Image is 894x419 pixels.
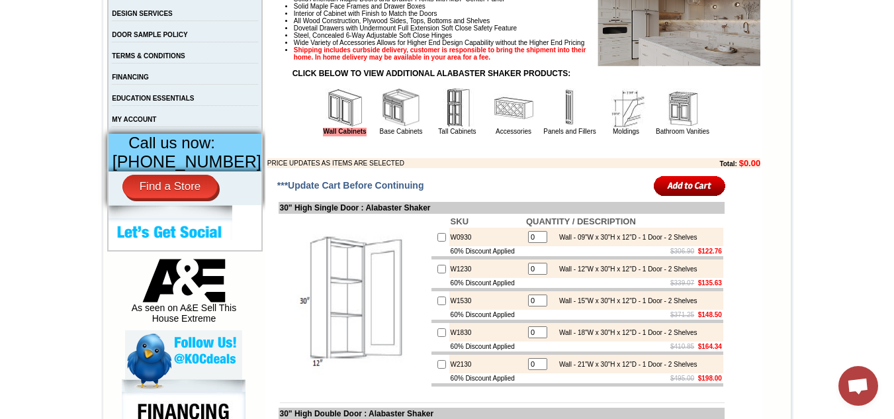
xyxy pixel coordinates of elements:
a: Moldings [613,128,639,135]
img: 30'' High Single Door [280,226,429,375]
img: Base Cabinets [381,88,421,128]
div: Open chat [838,366,878,406]
span: All Wood Construction, Plywood Sides, Tops, Bottoms and Shelves [294,17,490,24]
strong: CLICK BELOW TO VIEW ADDITIONAL ALABASTER SHAKER PRODUCTS: [292,69,571,78]
td: 60% Discount Applied [449,310,525,320]
td: [PERSON_NAME] Blue Shaker [227,60,267,75]
b: $164.34 [698,343,722,350]
strong: Shipping includes curbside delivery, customer is responsible to bring the shipment into their hom... [294,46,586,61]
span: Call us now: [128,134,215,152]
td: [PERSON_NAME] White Shaker [78,60,118,75]
a: DOOR SAMPLE POLICY [112,31,187,38]
td: W1830 [449,323,525,342]
b: $122.76 [698,248,722,255]
td: 60% Discount Applied [449,373,525,383]
div: Wall - 15"W x 30"H x 12"D - 1 Door - 2 Shelves [553,297,697,304]
b: $135.63 [698,279,722,287]
s: $410.85 [670,343,694,350]
img: spacer.gif [154,37,156,38]
img: spacer.gif [76,37,78,38]
img: spacer.gif [34,37,36,38]
span: [PHONE_NUMBER] [112,152,261,171]
td: 60% Discount Applied [449,246,525,256]
img: Moldings [606,88,646,128]
img: Tall Cabinets [437,88,477,128]
a: Accessories [496,128,531,135]
span: Solid Maple Face Frames and Drawer Boxes [294,3,425,10]
b: $198.00 [698,375,722,382]
td: 30" High Single Door : Alabaster Shaker [279,202,725,214]
td: W1230 [449,259,525,278]
b: QUANTITY / DESCRIPTION [526,216,636,226]
s: $495.00 [670,375,694,382]
b: $148.50 [698,311,722,318]
td: 60% Discount Applied [449,278,525,288]
b: SKU [451,216,469,226]
td: W2130 [449,355,525,373]
img: Wall Cabinets [325,88,365,128]
s: $339.07 [670,279,694,287]
td: Baycreek Gray [120,60,154,73]
td: 60% Discount Applied [449,342,525,351]
span: ***Update Cart Before Continuing [277,180,424,191]
td: W0930 [449,228,525,246]
img: Accessories [494,88,533,128]
input: Add to Cart [654,175,726,197]
div: Wall - 18"W x 30"H x 12"D - 1 Door - 2 Shelves [553,329,697,336]
a: MY ACCOUNT [112,116,156,123]
a: TERMS & CONDITIONS [112,52,185,60]
td: PRICE UPDATES AS ITEMS ARE SELECTED [267,158,647,168]
s: $306.90 [670,248,694,255]
div: Wall - 09"W x 30"H x 12"D - 1 Door - 2 Shelves [553,234,697,241]
td: W1530 [449,291,525,310]
a: EDUCATION ESSENTIALS [112,95,194,102]
td: Beachwood Oak Shaker [156,60,189,75]
img: Bathroom Vanities [662,88,702,128]
a: Base Cabinets [379,128,422,135]
img: Panels and Fillers [550,88,590,128]
s: $371.25 [670,311,694,318]
a: Wall Cabinets [323,128,366,136]
span: Wide Variety of Accessories Allows for Higher End Design Capability without the Higher End Pricing [294,39,584,46]
span: Dovetail Drawers with Undermount Full Extension Soft Close Safety Feature [294,24,517,32]
b: $0.00 [739,158,761,168]
span: Interior of Cabinet with Finish to Match the Doors [294,10,437,17]
td: Bellmonte Maple [191,60,225,73]
img: spacer.gif [189,37,191,38]
a: FINANCING [112,73,149,81]
a: Tall Cabinets [438,128,476,135]
a: Panels and Fillers [543,128,596,135]
a: Find a Store [122,175,218,199]
a: DESIGN SERVICES [112,10,173,17]
span: Steel, Concealed 6-Way Adjustable Soft Close Hinges [294,32,452,39]
div: Wall - 21"W x 30"H x 12"D - 1 Door - 2 Shelves [553,361,697,368]
div: Wall - 12"W x 30"H x 12"D - 1 Door - 2 Shelves [553,265,697,273]
img: spacer.gif [225,37,227,38]
div: As seen on A&E Sell This House Extreme [125,259,242,330]
a: Bathroom Vanities [656,128,709,135]
b: Total: [719,160,737,167]
img: spacer.gif [118,37,120,38]
td: [PERSON_NAME] Yellow Walnut [36,60,76,75]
